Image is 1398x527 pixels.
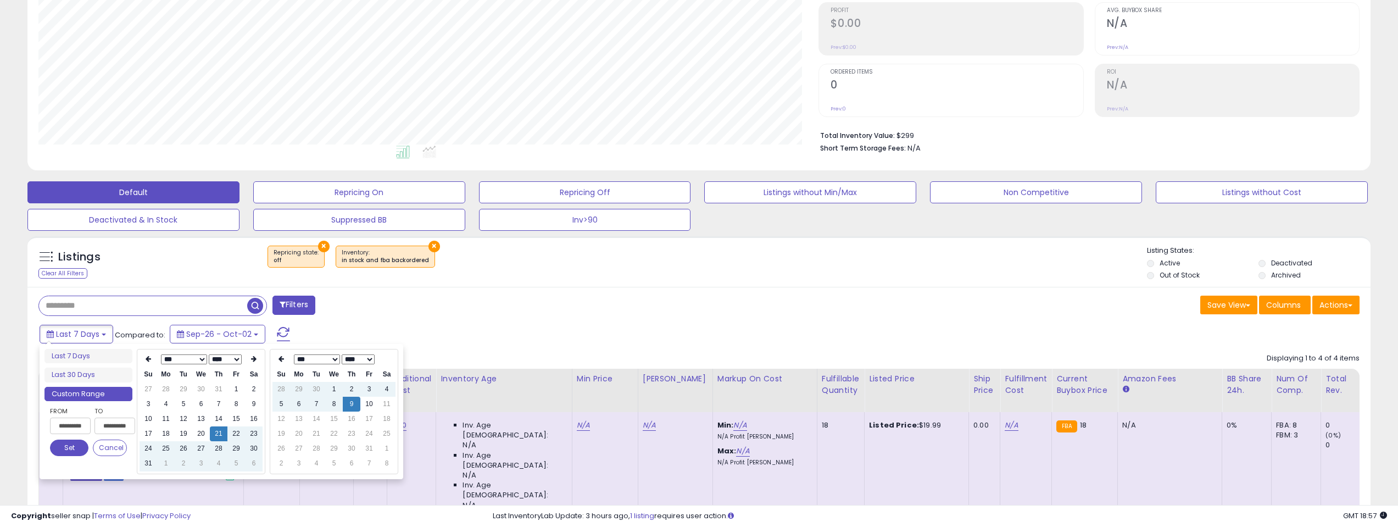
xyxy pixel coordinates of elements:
td: 29 [290,382,308,397]
button: Repricing Off [479,181,691,203]
small: FBA [1056,420,1077,432]
div: Fulfillment Cost [1005,373,1047,396]
div: seller snap | | [11,511,191,522]
span: ROI [1107,69,1359,75]
button: Actions [1312,296,1360,314]
td: 1 [378,441,396,456]
span: Avg. Buybox Share [1107,8,1359,14]
td: 15 [227,412,245,426]
th: We [192,367,210,382]
div: Markup on Cost [717,373,812,385]
span: Ordered Items [831,69,1083,75]
span: Inv. Age [DEMOGRAPHIC_DATA]: [463,480,563,500]
td: 22 [227,426,245,441]
button: Save View [1200,296,1257,314]
small: Prev: $0.00 [831,44,856,51]
td: 8 [378,456,396,471]
th: Su [140,367,157,382]
button: × [428,241,440,252]
td: 2 [272,456,290,471]
td: 6 [245,456,263,471]
td: 5 [325,456,343,471]
td: 12 [272,412,290,426]
button: Last 7 Days [40,325,113,343]
td: 6 [343,456,360,471]
span: N/A [907,143,921,153]
td: 1 [325,382,343,397]
td: 30 [308,382,325,397]
td: 19 [272,426,290,441]
td: 4 [157,397,175,412]
div: off [274,257,319,264]
td: 7 [210,397,227,412]
button: Inv>90 [479,209,691,231]
td: 31 [140,456,157,471]
td: 25 [378,426,396,441]
div: in stock and fba backordered [342,257,429,264]
a: Privacy Policy [142,511,191,521]
td: 19 [175,426,192,441]
td: 28 [272,382,290,397]
div: 0% [1227,420,1263,430]
label: Archived [1271,270,1301,280]
td: 7 [308,397,325,412]
td: 26 [175,441,192,456]
div: 18 [822,420,856,430]
div: Total Rev. [1325,373,1366,396]
p: N/A Profit [PERSON_NAME] [717,433,809,441]
td: 4 [210,456,227,471]
td: 4 [378,382,396,397]
td: 25 [157,441,175,456]
span: N/A [463,470,476,480]
td: 13 [290,412,308,426]
td: 27 [140,382,157,397]
th: Fr [360,367,378,382]
div: Displaying 1 to 4 of 4 items [1267,353,1360,364]
button: Set [50,440,88,456]
td: 20 [192,426,210,441]
td: 17 [140,426,157,441]
td: 3 [360,382,378,397]
td: 3 [140,397,157,412]
td: 16 [245,412,263,426]
td: 28 [210,441,227,456]
td: 8 [227,397,245,412]
div: Amazon Fees [1122,373,1217,385]
th: Mo [157,367,175,382]
td: 10 [140,412,157,426]
li: Last 30 Days [44,368,132,382]
button: Repricing On [253,181,465,203]
h2: 0 [831,79,1083,93]
span: Last 7 Days [56,329,99,340]
div: 0 [1325,440,1370,450]
td: 13 [192,412,210,426]
td: 28 [308,441,325,456]
td: 27 [192,441,210,456]
td: 11 [378,397,396,412]
td: 23 [343,426,360,441]
td: 12 [175,412,192,426]
span: Sep-26 - Oct-02 [186,329,252,340]
b: Max: [717,446,737,456]
div: Current Buybox Price [1056,373,1113,396]
td: 5 [175,397,192,412]
td: 4 [308,456,325,471]
td: 11 [157,412,175,426]
span: Inv. Age [DEMOGRAPHIC_DATA]: [463,420,563,440]
td: 6 [290,397,308,412]
td: 30 [245,441,263,456]
label: To [94,406,127,417]
li: Custom Range [44,387,132,402]
div: [PERSON_NAME] [643,373,708,385]
span: Columns [1266,299,1301,310]
small: Prev: N/A [1107,44,1128,51]
span: Compared to: [115,330,165,340]
li: Last 7 Days [44,349,132,364]
td: 24 [360,426,378,441]
span: Inv. Age [DEMOGRAPHIC_DATA]: [463,451,563,470]
span: N/A [463,440,476,450]
td: 2 [343,382,360,397]
td: 6 [192,397,210,412]
button: Non Competitive [930,181,1142,203]
td: 18 [378,412,396,426]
